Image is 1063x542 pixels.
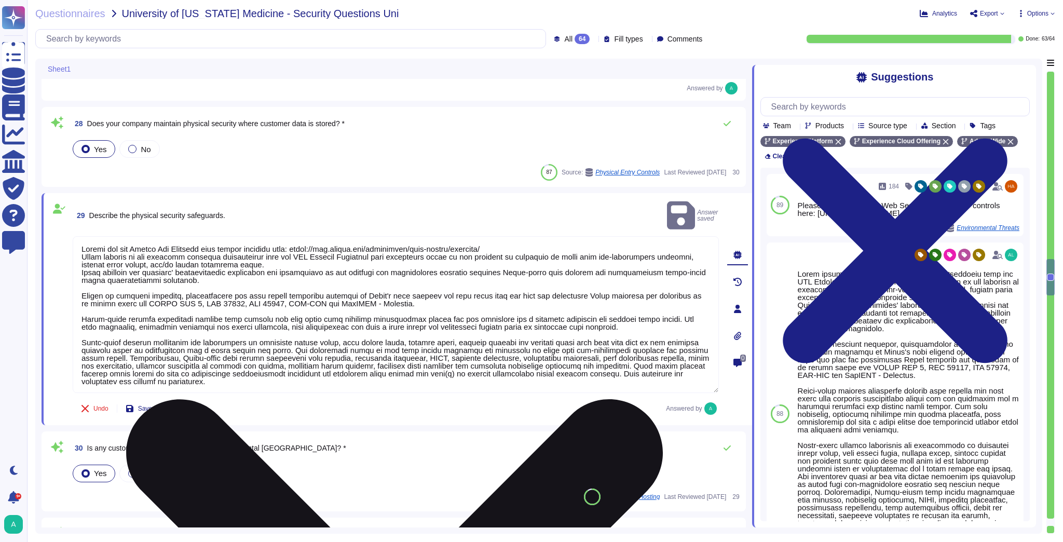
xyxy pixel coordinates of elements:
[766,98,1029,116] input: Search by keywords
[87,119,345,128] span: Does your company maintain physical security where customer data is stored? *
[141,145,151,154] span: No
[89,211,225,220] span: Describe the physical security safeguards.
[667,35,703,43] span: Comments
[920,9,957,18] button: Analytics
[730,494,739,500] span: 29
[71,444,83,452] span: 30
[94,145,106,154] span: Yes
[932,10,957,17] span: Analytics
[71,120,83,127] span: 28
[15,493,21,499] div: 9+
[614,35,643,43] span: Fill types
[664,169,726,175] span: Last Reviewed [DATE]
[122,8,399,19] span: University of [US_STATE] Medicine - Security Questions Uni
[546,169,552,175] span: 87
[1005,180,1017,193] img: user
[48,65,71,73] span: Sheet1
[2,513,30,536] button: user
[740,355,746,362] span: 0
[980,10,998,17] span: Export
[704,402,717,415] img: user
[4,515,23,534] img: user
[1026,36,1040,42] span: Done:
[575,34,590,44] div: 64
[730,169,739,175] span: 30
[564,35,573,43] span: All
[562,168,660,177] span: Source:
[73,212,85,219] span: 29
[667,199,719,232] span: Answer saved
[1027,10,1048,17] span: Options
[687,85,723,91] span: Answered by
[1042,36,1055,42] span: 63 / 64
[590,494,595,499] span: 89
[1005,249,1017,261] img: user
[41,30,546,48] input: Search by keywords
[595,169,660,175] span: Physical Entry Controls
[35,8,105,19] span: Questionnaires
[725,82,738,94] img: user
[73,236,719,393] textarea: Loremi dol sit Ametco Adi Elitsedd eius tempor incididu utla: etdol://mag.aliqua.eni/adminimven/q...
[776,202,783,208] span: 89
[776,411,783,417] span: 88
